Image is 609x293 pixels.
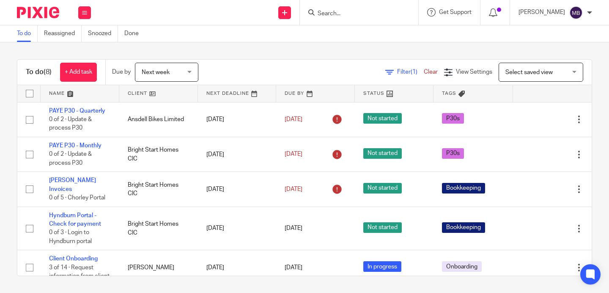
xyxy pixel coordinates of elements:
span: Not started [363,222,402,233]
span: Bookkeeping [442,222,485,233]
span: P30s [442,148,464,159]
p: Due by [112,68,131,76]
span: Not started [363,183,402,193]
td: Bright Start Homes CIC [119,207,198,250]
img: svg%3E [569,6,583,19]
td: [DATE] [198,137,277,171]
span: [DATE] [285,152,302,158]
span: 0 of 2 · Update & process P30 [49,152,92,166]
span: Not started [363,148,402,159]
span: 0 of 5 · Chorley Portal [49,195,105,201]
td: Bright Start Homes CIC [119,137,198,171]
span: (1) [411,69,417,75]
span: [DATE] [285,186,302,192]
span: Bookkeeping [442,183,485,193]
span: Onboarding [442,261,482,272]
span: [DATE] [285,116,302,122]
a: PAYE P30 - Monthly [49,143,101,149]
span: Next week [142,69,170,75]
td: [DATE] [198,172,277,207]
td: [DATE] [198,207,277,250]
span: (8) [44,69,52,75]
td: [PERSON_NAME] [119,250,198,285]
a: Client Onboarding [49,256,98,262]
span: [DATE] [285,265,302,271]
span: [DATE] [285,225,302,231]
a: To do [17,25,38,42]
span: P30s [442,113,464,124]
td: Ansdell Bikes Limited [119,102,198,137]
a: Done [124,25,145,42]
a: PAYE P30 - Quarterly [49,108,105,114]
img: Pixie [17,7,59,18]
span: 3 of 14 · Request information from client [49,265,110,279]
span: Filter [397,69,424,75]
a: Snoozed [88,25,118,42]
span: 0 of 3 · Login to Hyndburn portal [49,230,92,245]
a: + Add task [60,63,97,82]
span: Select saved view [505,69,553,75]
td: [DATE] [198,250,277,285]
h1: To do [26,68,52,77]
span: View Settings [456,69,492,75]
span: Tags [442,91,456,96]
p: [PERSON_NAME] [518,8,565,17]
a: Hyndburn Portal - Check for payment [49,213,101,227]
span: In progress [363,261,401,272]
span: Not started [363,113,402,124]
td: Bright Start Homes CIC [119,172,198,207]
span: Get Support [439,9,472,15]
span: 0 of 2 · Update & process P30 [49,116,92,131]
a: Clear [424,69,438,75]
a: [PERSON_NAME] Invoices [49,177,96,192]
td: [DATE] [198,102,277,137]
input: Search [317,10,393,18]
a: Reassigned [44,25,82,42]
